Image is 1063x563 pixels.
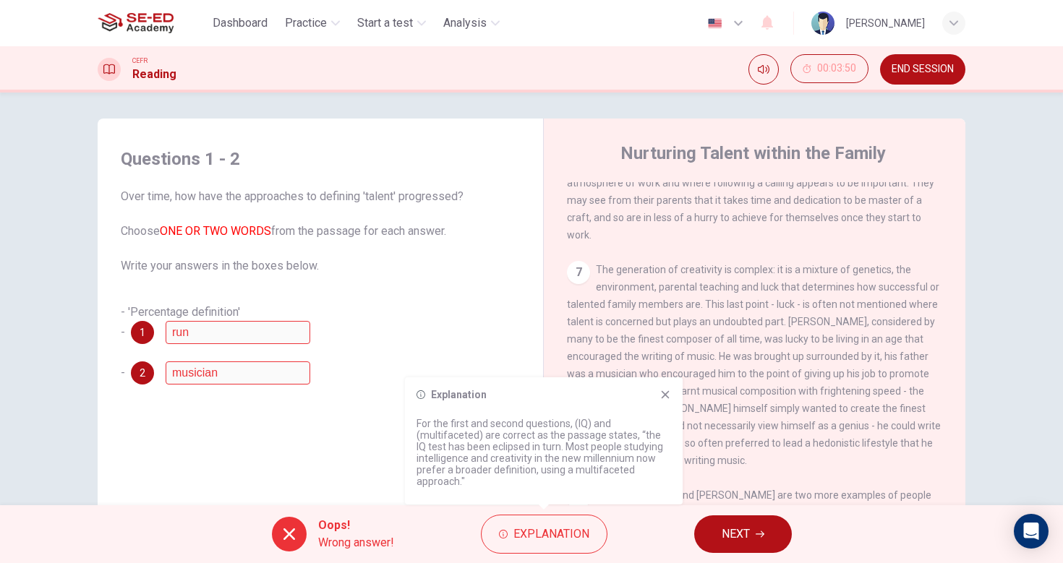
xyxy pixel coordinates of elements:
[811,12,834,35] img: Profile picture
[817,63,856,74] span: 00:03:50
[213,14,268,32] span: Dashboard
[166,361,310,384] input: multifaceted; multifaceted approach;
[357,14,413,32] span: Start a test
[121,147,520,171] h4: Questions 1 - 2
[160,224,271,238] font: ONE OR TWO WORDS
[121,305,240,339] span: - 'Percentage definition' -
[846,14,925,32] div: [PERSON_NAME]
[567,125,934,241] span: A stream seems to run through creative families. Such children are not necessarily smothered with...
[790,54,868,85] div: Hide
[431,389,487,400] h6: Explanation
[706,18,724,29] img: en
[318,517,394,534] span: Oops!
[132,66,176,83] h1: Reading
[748,54,779,85] div: Mute
[620,142,886,165] h4: Nurturing Talent within the Family
[318,534,394,551] span: Wrong answer!
[285,14,327,32] span: Practice
[513,524,589,544] span: Explanation
[722,524,750,544] span: NEXT
[121,188,520,275] span: Over time, how have the approaches to defining 'talent' progressed? Choose from the passage for e...
[443,14,487,32] span: Analysis
[98,9,174,38] img: SE-ED Academy logo
[892,64,954,75] span: END SESSION
[140,368,145,378] span: 2
[166,321,310,344] input: IQ; intelligence; IQ tests; IQ test;
[567,264,941,466] span: The generation of creativity is complex: it is a mixture of genetics, the environment, parental t...
[121,366,125,379] span: -
[1014,514,1049,549] div: Open Intercom Messenger
[132,56,148,66] span: CEFR
[417,418,671,487] p: For the first and second questions, (IQ) and (multifaceted) are correct as the passage states, “t...
[140,327,145,338] span: 1
[567,261,590,284] div: 7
